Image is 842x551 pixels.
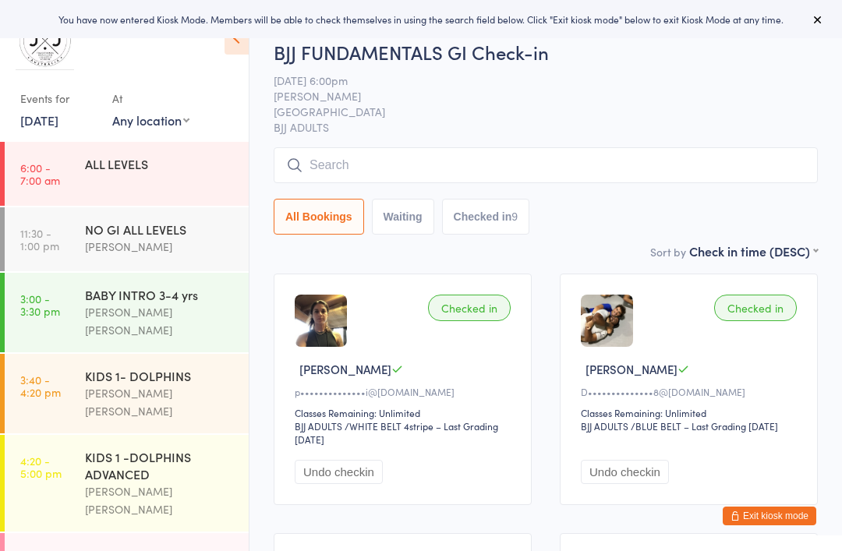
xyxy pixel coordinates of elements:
[295,419,498,446] span: / WHITE BELT 4stripe – Last Grading [DATE]
[274,147,818,183] input: Search
[85,448,235,482] div: KIDS 1 -DOLPHINS ADVANCED
[85,286,235,303] div: BABY INTRO 3-4 yrs
[581,385,801,398] div: D••••••••••••••8@[DOMAIN_NAME]
[581,295,633,347] img: image1715158784.png
[631,419,778,433] span: / BLUE BELT – Last Grading [DATE]
[723,507,816,525] button: Exit kiosk mode
[586,361,677,377] span: [PERSON_NAME]
[20,111,58,129] a: [DATE]
[442,199,530,235] button: Checked in9
[650,244,686,260] label: Sort by
[112,111,189,129] div: Any location
[85,238,235,256] div: [PERSON_NAME]
[274,119,818,135] span: BJJ ADULTS
[274,88,794,104] span: [PERSON_NAME]
[20,86,97,111] div: Events for
[295,385,515,398] div: p••••••••••••••i@[DOMAIN_NAME]
[85,221,235,238] div: NO GI ALL LEVELS
[20,292,60,317] time: 3:00 - 3:30 pm
[714,295,797,321] div: Checked in
[299,361,391,377] span: [PERSON_NAME]
[112,86,189,111] div: At
[5,273,249,352] a: 3:00 -3:30 pmBABY INTRO 3-4 yrs[PERSON_NAME] [PERSON_NAME]
[16,12,74,70] img: Traditional Brazilian Jiu Jitsu School Australia
[85,367,235,384] div: KIDS 1- DOLPHINS
[295,460,383,484] button: Undo checkin
[25,12,817,26] div: You have now entered Kiosk Mode. Members will be able to check themselves in using the search fie...
[5,354,249,433] a: 3:40 -4:20 pmKIDS 1- DOLPHINS[PERSON_NAME] [PERSON_NAME]
[372,199,434,235] button: Waiting
[511,210,518,223] div: 9
[274,104,794,119] span: [GEOGRAPHIC_DATA]
[20,161,60,186] time: 6:00 - 7:00 am
[295,419,342,433] div: BJJ ADULTS
[428,295,511,321] div: Checked in
[20,373,61,398] time: 3:40 - 4:20 pm
[5,435,249,532] a: 4:20 -5:00 pmKIDS 1 -DOLPHINS ADVANCED[PERSON_NAME] [PERSON_NAME]
[689,242,818,260] div: Check in time (DESC)
[20,454,62,479] time: 4:20 - 5:00 pm
[85,303,235,339] div: [PERSON_NAME] [PERSON_NAME]
[85,384,235,420] div: [PERSON_NAME] [PERSON_NAME]
[295,406,515,419] div: Classes Remaining: Unlimited
[20,227,59,252] time: 11:30 - 1:00 pm
[5,142,249,206] a: 6:00 -7:00 amALL LEVELS
[274,39,818,65] h2: BJJ FUNDAMENTALS GI Check-in
[85,155,235,172] div: ALL LEVELS
[5,207,249,271] a: 11:30 -1:00 pmNO GI ALL LEVELS[PERSON_NAME]
[274,72,794,88] span: [DATE] 6:00pm
[581,419,628,433] div: BJJ ADULTS
[85,482,235,518] div: [PERSON_NAME] [PERSON_NAME]
[581,460,669,484] button: Undo checkin
[274,199,364,235] button: All Bookings
[295,295,347,347] img: image1716876596.png
[581,406,801,419] div: Classes Remaining: Unlimited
